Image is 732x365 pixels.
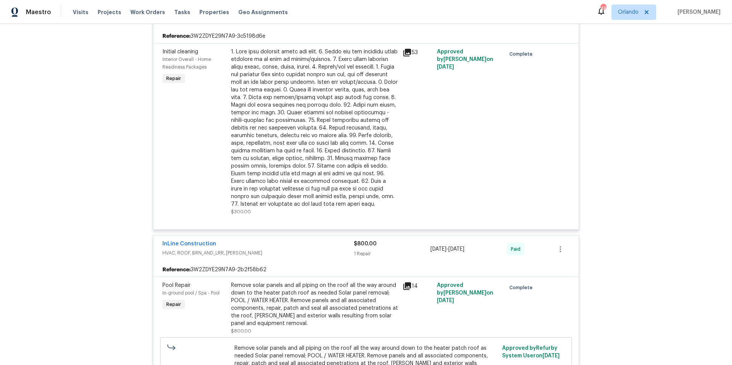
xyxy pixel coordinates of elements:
span: Properties [199,8,229,16]
div: 14 [403,282,432,291]
span: Pool Repair [162,283,191,288]
a: InLine Construction [162,241,216,247]
span: $300.00 [231,210,251,214]
div: Remove solar panels and all piping on the roof all the way around down to the heater patch roof a... [231,282,398,327]
span: Paid [511,245,523,253]
span: [DATE] [543,353,560,359]
span: Interior Overall - Home Readiness Packages [162,57,211,69]
span: Projects [98,8,121,16]
span: Repair [163,75,184,82]
span: HVAC, ROOF, BRN_AND_LRR, [PERSON_NAME] [162,249,354,257]
span: Approved by [PERSON_NAME] on [437,283,493,303]
b: Reference: [162,266,191,274]
span: Initial cleaning [162,49,198,54]
div: 3W2ZDYE29N7A9-3c5198d6e [153,29,579,43]
span: Work Orders [130,8,165,16]
div: 3W2ZDYE29N7A9-2b2f58b62 [153,263,579,277]
span: [DATE] [430,247,446,252]
span: In-ground pool / Spa - Pool [162,291,220,295]
span: Repair [163,301,184,308]
span: [DATE] [437,298,454,303]
span: Maestro [26,8,51,16]
div: 53 [403,48,432,57]
span: Approved by Refurby System User on [502,346,560,359]
span: [DATE] [448,247,464,252]
b: Reference: [162,32,191,40]
div: 49 [600,5,606,12]
span: [DATE] [437,64,454,70]
div: 1. Lore ipsu dolorsit ametc adi elit. 6. Seddo eiu tem incididu utlab etdolore ma al enim ad mini... [231,48,398,208]
span: - [430,245,464,253]
span: Geo Assignments [238,8,288,16]
div: 1 Repair [354,250,430,258]
span: $800.00 [354,241,377,247]
span: Tasks [174,10,190,15]
span: Complete [509,284,536,291]
span: Orlando [618,8,639,16]
span: [PERSON_NAME] [674,8,721,16]
span: Complete [509,50,536,58]
span: Approved by [PERSON_NAME] on [437,49,493,70]
span: $800.00 [231,329,251,333]
span: Visits [73,8,88,16]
